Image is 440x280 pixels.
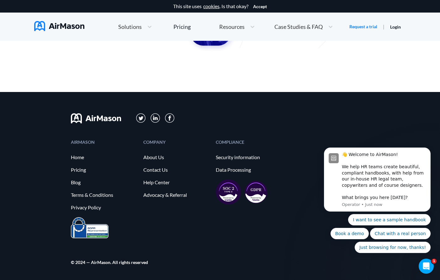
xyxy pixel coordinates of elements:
[216,167,282,173] a: Data Processing
[71,140,137,144] div: AIRMASON
[173,21,191,32] a: Pricing
[118,24,142,30] span: Solutions
[143,140,209,144] div: COMPANY
[71,192,137,198] a: Terms & Conditions
[143,180,209,185] a: Help Center
[71,154,137,160] a: Home
[390,24,401,30] a: Login
[419,259,434,274] iframe: Intercom live chat
[71,167,137,173] a: Pricing
[216,180,241,205] img: soc2-17851990f8204ed92eb8cdb2d5e8da73.svg
[216,140,282,144] div: COMPLIANCE
[71,217,109,238] img: prighter-certificate-eu-7c0b0bead1821e86115914626e15d079.png
[71,113,121,123] img: svg+xml;base64,PHN2ZyB3aWR0aD0iMTYwIiBoZWlnaHQ9IjMyIiB2aWV3Qm94PSIwIDAgMTYwIDMyIiBmaWxsPSJub25lIi...
[71,205,137,210] a: Privacy Policy
[173,24,191,30] div: Pricing
[151,113,160,123] img: svg+xml;base64,PD94bWwgdmVyc2lvbj0iMS4wIiBlbmNvZGluZz0iVVRGLTgiPz4KPHN2ZyB3aWR0aD0iMzFweCIgaGVpZ2...
[253,4,267,9] button: Accept cookies
[143,154,209,160] a: About Us
[143,167,209,173] a: Contact Us
[216,154,282,160] a: Security information
[432,259,437,264] span: 1
[203,3,220,9] a: cookies
[349,24,377,30] a: Request a trial
[71,260,148,264] div: © 2024 — AirMason. All rights reserved
[136,113,146,123] img: svg+xml;base64,PD94bWwgdmVyc2lvbj0iMS4wIiBlbmNvZGluZz0iVVRGLTgiPz4KPHN2ZyB3aWR0aD0iMzFweCIgaGVpZ2...
[71,180,137,185] a: Blog
[315,142,440,257] iframe: Intercom notifications message
[274,24,323,30] span: Case Studies & FAQ
[383,24,384,30] span: |
[165,113,174,123] img: svg+xml;base64,PD94bWwgdmVyc2lvbj0iMS4wIiBlbmNvZGluZz0iVVRGLTgiPz4KPHN2ZyB3aWR0aD0iMzBweCIgaGVpZ2...
[245,181,267,203] img: gdpr-98ea35551734e2af8fd9405dbdaf8c18.svg
[219,24,245,30] span: Resources
[34,21,84,31] img: AirMason Logo
[143,192,209,198] a: Advocacy & Referral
